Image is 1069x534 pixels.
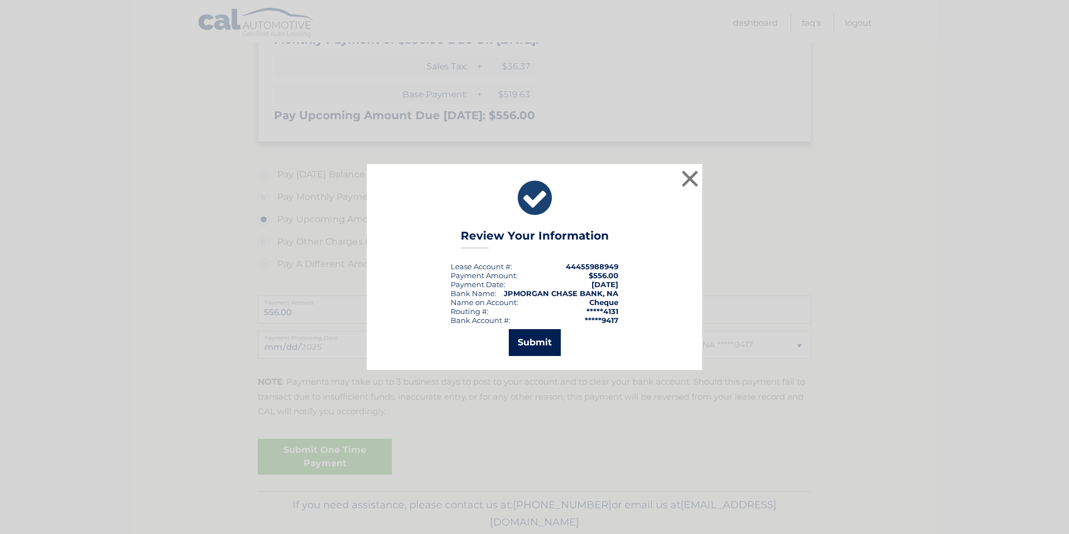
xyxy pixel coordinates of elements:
[451,280,505,289] div: :
[566,262,618,271] strong: 44455988949
[589,271,618,280] span: $556.00
[589,298,618,307] strong: Cheque
[451,262,512,271] div: Lease Account #:
[679,167,701,190] button: ×
[451,280,504,289] span: Payment Date
[451,316,510,325] div: Bank Account #:
[451,289,496,298] div: Bank Name:
[504,289,618,298] strong: JPMORGAN CHASE BANK, NA
[451,307,489,316] div: Routing #:
[451,298,518,307] div: Name on Account:
[451,271,518,280] div: Payment Amount:
[592,280,618,289] span: [DATE]
[509,329,561,356] button: Submit
[461,229,609,249] h3: Review Your Information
